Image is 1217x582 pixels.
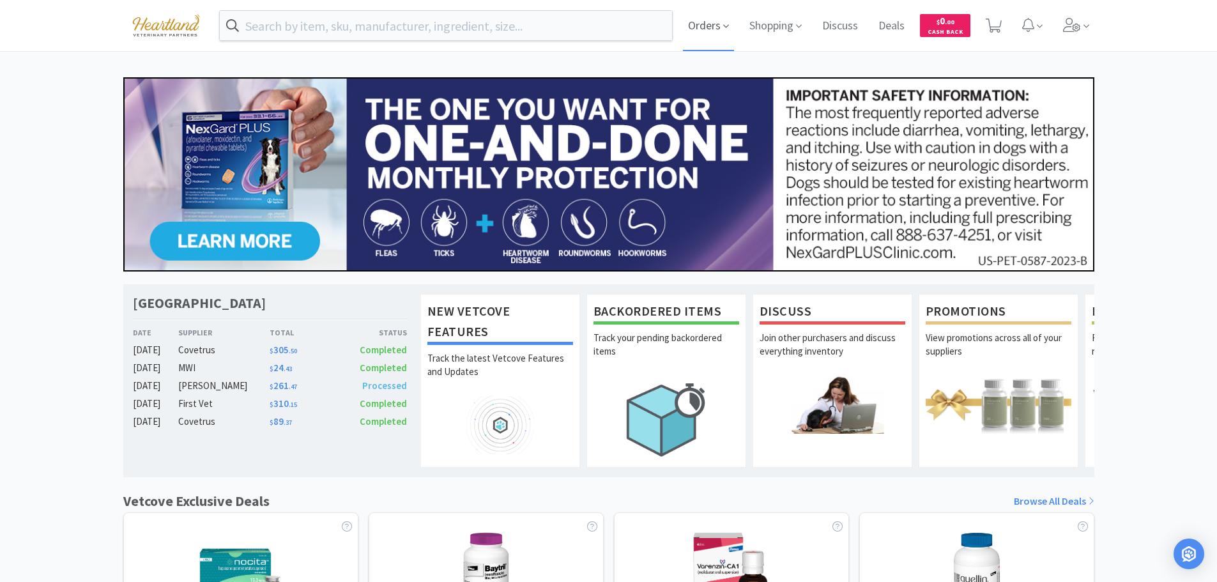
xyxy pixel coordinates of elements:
[427,351,573,396] p: Track the latest Vetcove Features and Updates
[178,414,270,429] div: Covetrus
[760,331,905,376] p: Join other purchasers and discuss everything inventory
[360,397,407,410] span: Completed
[1174,539,1204,569] div: Open Intercom Messenger
[178,396,270,411] div: First Vet
[919,294,1078,468] a: PromotionsView promotions across all of your suppliers
[133,378,408,394] a: [DATE][PERSON_NAME]$261.47Processed
[270,362,292,374] span: 24
[289,383,297,391] span: . 47
[945,18,954,26] span: . 00
[123,490,270,512] h1: Vetcove Exclusive Deals
[178,326,270,339] div: Supplier
[760,301,905,325] h1: Discuss
[178,360,270,376] div: MWI
[270,401,273,409] span: $
[1014,493,1094,510] a: Browse All Deals
[926,331,1071,376] p: View promotions across all of your suppliers
[427,301,573,345] h1: New Vetcove Features
[586,294,746,468] a: Backordered ItemsTrack your pending backordered items
[270,344,297,356] span: 305
[133,360,408,376] a: [DATE]MWI$24.43Completed
[133,414,179,429] div: [DATE]
[270,365,273,373] span: $
[133,396,179,411] div: [DATE]
[360,344,407,356] span: Completed
[289,401,297,409] span: . 15
[817,20,863,32] a: Discuss
[123,77,1094,272] img: 24562ba5414042f391a945fa418716b7_350.jpg
[123,8,209,43] img: cad7bdf275c640399d9c6e0c56f98fd2_10.png
[284,418,292,427] span: . 37
[133,342,408,358] a: [DATE]Covetrus$305.50Completed
[133,378,179,394] div: [DATE]
[220,11,673,40] input: Search by item, sku, manufacturer, ingredient, size...
[339,326,408,339] div: Status
[360,362,407,374] span: Completed
[270,383,273,391] span: $
[873,20,910,32] a: Deals
[133,396,408,411] a: [DATE]First Vet$310.15Completed
[937,15,954,27] span: 0
[593,301,739,325] h1: Backordered Items
[270,418,273,427] span: $
[133,326,179,339] div: Date
[133,294,266,312] h1: [GEOGRAPHIC_DATA]
[753,294,912,468] a: DiscussJoin other purchasers and discuss everything inventory
[420,294,580,468] a: New Vetcove FeaturesTrack the latest Vetcove Features and Updates
[133,414,408,429] a: [DATE]Covetrus$89.37Completed
[270,415,292,427] span: 89
[362,379,407,392] span: Processed
[133,342,179,358] div: [DATE]
[760,376,905,434] img: hero_discuss.png
[133,360,179,376] div: [DATE]
[270,347,273,355] span: $
[270,326,339,339] div: Total
[360,415,407,427] span: Completed
[593,376,739,463] img: hero_backorders.png
[593,331,739,376] p: Track your pending backordered items
[178,342,270,358] div: Covetrus
[926,301,1071,325] h1: Promotions
[289,347,297,355] span: . 50
[270,397,297,410] span: 310
[178,378,270,394] div: [PERSON_NAME]
[270,379,297,392] span: 261
[926,376,1071,434] img: hero_promotions.png
[427,396,573,454] img: hero_feature_roadmap.png
[928,29,963,37] span: Cash Back
[920,8,970,43] a: $0.00Cash Back
[937,18,940,26] span: $
[284,365,292,373] span: . 43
